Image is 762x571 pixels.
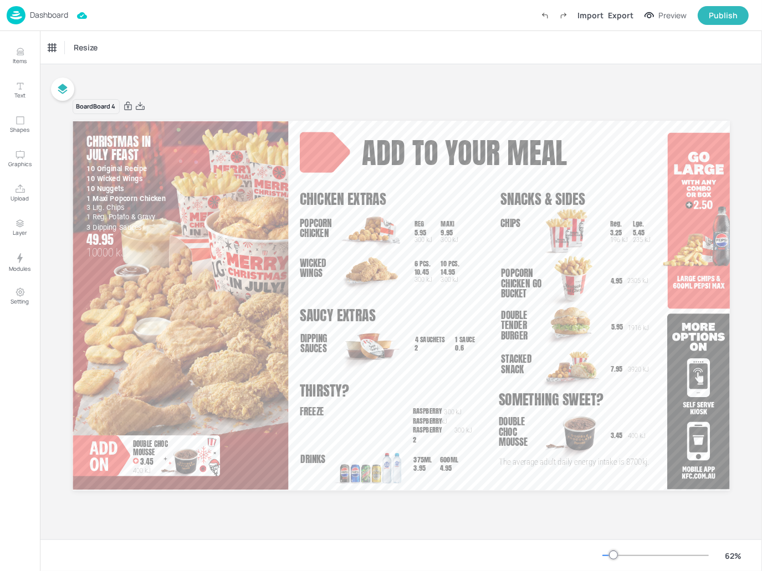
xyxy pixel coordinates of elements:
span: 300 kJ [415,276,432,284]
div: Preview [658,9,687,22]
span: 10000 kJ [86,246,126,259]
span: Drinks [300,452,325,466]
span: 10 Nuggets [86,185,124,193]
button: Preview [638,7,693,24]
span: 300 kJ [441,276,458,284]
span: 4.95 [610,276,622,286]
span: Resize [71,42,100,53]
span: 5.95 [415,227,427,238]
span: double choc mousse [132,439,167,457]
span: Raspberry [413,415,442,426]
span: 9.95 [441,227,453,238]
span: 196 kJ [610,236,627,244]
span: 10 Original Recipe [86,166,147,173]
span: 300 kJ [454,426,472,435]
span: Popcorn Chicken [299,216,331,240]
span: Raspberry [413,425,442,435]
img: 2025-08-19-17556111852525qbaobst5z3.png [544,248,600,311]
span: 3 Lrg. Chips [86,204,124,212]
img: 2025-08-19-1755611185852uptdwp9yzrj.png [550,206,594,250]
span: something sweet? [498,389,604,410]
span: 2305 kJ [627,277,648,285]
span: 375ml [413,455,432,465]
label: Undo (Ctrl + Z) [535,6,554,25]
img: 2025-08-19-1755611187826hhkgmp72mxu.png [340,310,401,381]
label: Redo (Ctrl + Y) [554,6,573,25]
span: 4 Sauchets [415,334,444,344]
span: 10.45 [415,267,429,277]
span: 6 pcs. [415,259,431,269]
span: 400 kJ [627,432,645,440]
span: 1 Sauce [455,334,474,344]
span: Chips [500,216,520,230]
span: Popcorn Chicken Go Bucket [501,266,542,301]
span: 1 Maxi Popcorn Chicken [86,195,166,203]
span: 14.95 [441,267,455,277]
span: Reg [415,219,424,229]
span: snacks & Sides [500,188,585,210]
span: 1916 kJ [627,324,648,332]
img: 2025-08-19-17556111859405qyo0dv0l88.png [340,234,401,305]
span: 3.25 [610,227,622,238]
span: Chicken Extras [299,188,386,210]
div: 62 % [720,550,746,562]
span: 10 pcs. [441,259,459,269]
span: Maxi [441,219,454,229]
span: 3.95 [413,463,426,474]
span: 10 Wicked Wings [86,175,142,183]
p: Dashboard [30,11,68,19]
div: Export [608,9,633,21]
span: The average adult daily energy intake is 8700kj. [498,457,649,467]
span: double choc mousse [498,414,528,449]
span: add to your meal [362,131,567,175]
img: 2025-08-19-1755611186869wxo5w0yuzrg.png [324,431,417,512]
span: 300 kJ [415,236,432,244]
span: Wicked Wings [299,256,326,280]
span: Reg. [610,219,622,229]
div: Import [577,9,604,21]
span: 3.45 [140,456,153,467]
span: Dipping Sauces [300,331,327,356]
img: logo-86c26b7e.jpg [7,6,25,24]
span: 600ml [440,455,458,465]
button: Publish [698,6,749,25]
span: thirsty? [299,380,349,402]
span: 7.95 [610,364,622,374]
span: Christmas in July Feast [86,132,151,164]
span: 0.6 [455,342,463,353]
span: 5.45 [633,227,645,238]
span: Stacked Snack [501,352,532,377]
img: 2025-08-19-1755611186558slxyiotxyz.png [340,195,401,266]
span: 400 kJ [132,467,150,475]
span: Freeze [299,404,324,419]
span: 300 kJ [429,418,447,426]
span: 300 kJ [441,236,458,244]
span: Double Tender Burger [501,308,528,343]
span: 4.95 [440,463,452,474]
span: 3920 kJ [627,366,648,374]
img: 2025-08-19-175561118874619j0z4yexej.png [541,331,602,402]
img: 2025-08-19-1755611185852uptdwp9yzrj.png [539,215,579,256]
span: Raspberry [413,406,442,416]
span: 235 kJ [633,236,651,244]
span: Lge. [633,219,644,229]
span: 300 kJ [444,408,462,416]
span: 3.45 [610,430,622,440]
span: 1 Reg. Potato & Gravy [86,214,155,222]
span: saucy extras [299,305,375,326]
span: 49.95 [86,230,113,249]
img: 2025-08-19-17556111864401ce3js0a30zh.png [541,287,602,358]
img: 2025-08-19-1755611188281kap5mghkic.png [542,400,600,467]
span: 5.95 [611,321,623,332]
div: Publish [709,9,738,22]
span: 2 [415,342,418,353]
div: Board Board 4 [73,99,120,114]
span: 3 Dipping Sauces [86,224,142,232]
